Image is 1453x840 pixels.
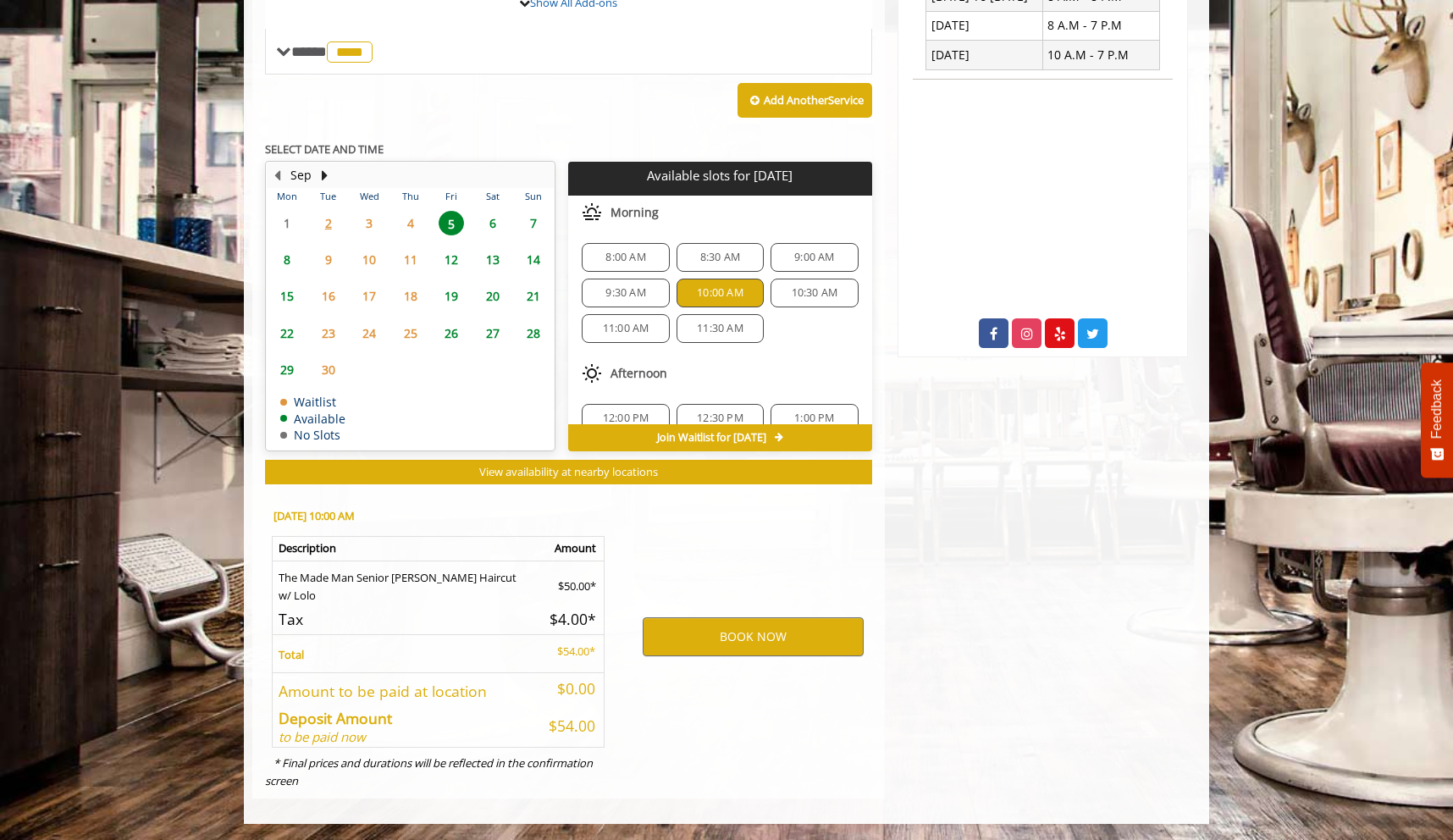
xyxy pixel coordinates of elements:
td: Select day23 [307,315,348,351]
span: 8 [274,247,300,272]
h5: $4.00* [545,611,596,627]
td: Select day10 [349,241,389,278]
button: Next Month [318,166,331,185]
div: 8:00 AM [582,243,669,272]
span: 17 [356,284,382,308]
span: 5 [439,211,464,235]
div: 9:30 AM [582,279,669,307]
button: BOOK NOW [643,617,864,656]
b: Add Another Service [764,92,864,108]
span: 11:30 AM [697,322,743,335]
span: 22 [274,321,300,345]
div: 10:00 AM [677,279,764,307]
td: Select day15 [267,278,307,314]
h5: $54.00 [545,718,596,734]
td: Select day12 [431,241,472,278]
b: Total [279,647,304,662]
td: No Slots [280,428,345,441]
span: 3 [356,211,382,235]
td: Select day7 [513,205,555,241]
span: 18 [398,284,423,308]
span: 12:30 PM [697,412,743,425]
b: Deposit Amount [279,708,392,728]
p: Available slots for [DATE] [575,169,865,183]
span: 25 [398,321,423,345]
span: 6 [480,211,506,235]
span: 23 [316,321,341,345]
td: Select day13 [472,241,512,278]
span: 21 [521,284,546,308]
td: Select day3 [349,205,389,241]
span: 27 [480,321,506,345]
td: 8 A.M - 7 P.M [1042,11,1159,40]
td: Select day22 [267,315,307,351]
span: Morning [610,206,659,219]
span: 9 [316,247,341,272]
span: Feedback [1429,379,1445,439]
th: Thu [389,188,430,205]
td: Select day18 [389,278,430,314]
div: 9:00 AM [771,243,858,272]
td: Select day26 [431,315,472,351]
td: $50.00* [539,561,605,604]
td: [DATE] [926,41,1043,69]
span: 9:30 AM [605,286,645,300]
span: Join Waitlist for [DATE] [657,431,766,445]
td: Select day6 [472,205,512,241]
td: Select day16 [307,278,348,314]
td: Select day8 [267,241,307,278]
th: Wed [349,188,389,205]
td: Select day21 [513,278,555,314]
th: Fri [431,188,472,205]
td: Select day9 [307,241,348,278]
h5: $0.00 [545,681,596,697]
span: 20 [480,284,506,308]
td: Select day30 [307,351,348,388]
span: 16 [316,284,341,308]
span: 8:00 AM [605,251,645,264]
b: Description [279,540,336,555]
b: [DATE] 10:00 AM [273,508,355,523]
div: 1:00 PM [771,404,858,433]
th: Tue [307,188,348,205]
div: 11:00 AM [582,314,669,343]
th: Sun [513,188,555,205]
i: * Final prices and durations will be reflected in the confirmation screen [265,755,593,788]
td: Available [280,412,345,425]
td: Waitlist [280,395,345,408]
button: Feedback - Show survey [1421,362,1453,478]
i: to be paid now [279,728,366,745]
td: Select day20 [472,278,512,314]
span: 9:00 AM [794,251,834,264]
td: Select day27 [472,315,512,351]
td: The Made Man Senior [PERSON_NAME] Haircut w/ Lolo [273,561,540,604]
button: Previous Month [270,166,284,185]
span: 10:30 AM [792,286,838,300]
div: 12:30 PM [677,404,764,433]
h5: Tax [279,611,533,627]
span: 15 [274,284,300,308]
button: Add AnotherService [738,83,872,119]
span: 7 [521,211,546,235]
div: 8:30 AM [677,243,764,272]
td: [DATE] [926,11,1043,40]
span: 12 [439,247,464,272]
td: Select day4 [389,205,430,241]
td: Select day29 [267,351,307,388]
span: 10 [356,247,382,272]
img: morning slots [582,202,602,223]
span: 11 [398,247,423,272]
td: Select day14 [513,241,555,278]
div: 12:00 PM [582,404,669,433]
h5: Amount to be paid at location [279,683,533,699]
b: SELECT DATE AND TIME [265,141,384,157]
span: 11:00 AM [603,322,649,335]
img: afternoon slots [582,363,602,384]
span: 19 [439,284,464,308]
td: Select day28 [513,315,555,351]
td: Select day19 [431,278,472,314]
span: 4 [398,211,423,235]
span: 10:00 AM [697,286,743,300]
td: Select day24 [349,315,389,351]
span: 24 [356,321,382,345]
